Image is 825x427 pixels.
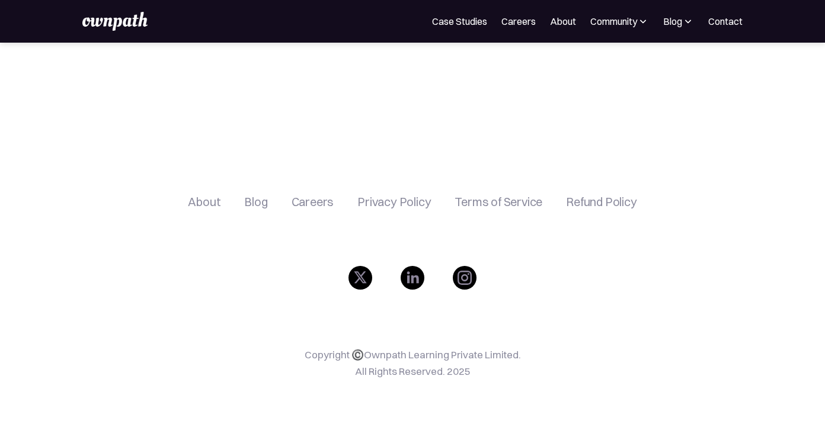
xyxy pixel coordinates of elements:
[708,14,743,28] a: Contact
[550,14,576,28] a: About
[566,195,637,209] a: Refund Policy
[590,14,637,28] div: Community
[663,14,694,28] div: Blog
[188,195,220,209] a: About
[244,195,267,209] a: Blog
[663,14,682,28] div: Blog
[455,195,542,209] a: Terms of Service
[432,14,487,28] a: Case Studies
[292,195,334,209] a: Careers
[590,14,649,28] div: Community
[501,14,536,28] a: Careers
[41,346,784,380] p: Copyright ©️Ownpath Learning Private Limited. All Rights Reserved. 2025
[357,195,431,209] a: Privacy Policy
